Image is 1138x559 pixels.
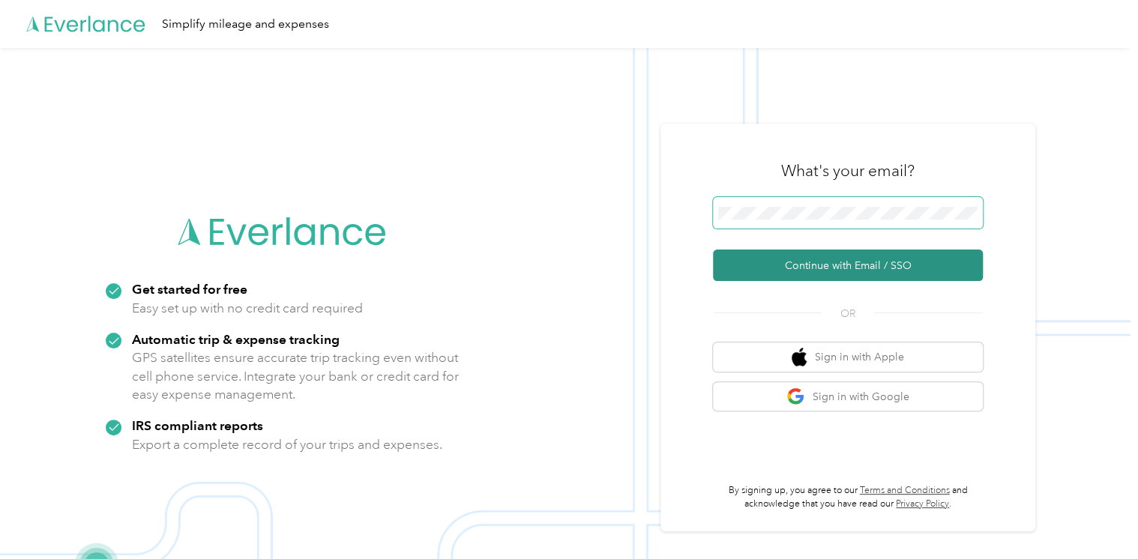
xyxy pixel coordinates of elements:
p: Export a complete record of your trips and expenses. [132,435,442,454]
strong: Automatic trip & expense tracking [132,331,340,347]
h3: What's your email? [781,160,915,181]
p: By signing up, you agree to our and acknowledge that you have read our . [713,484,983,510]
a: Terms and Conditions [860,485,950,496]
strong: Get started for free [132,281,247,297]
div: Simplify mileage and expenses [162,15,329,34]
p: Easy set up with no credit card required [132,299,363,318]
button: google logoSign in with Google [713,382,983,411]
p: GPS satellites ensure accurate trip tracking even without cell phone service. Integrate your bank... [132,348,460,404]
img: google logo [786,387,805,406]
button: apple logoSign in with Apple [713,342,983,372]
img: apple logo [792,348,807,366]
strong: IRS compliant reports [132,417,263,433]
span: OR [822,306,874,321]
a: Privacy Policy [896,498,949,510]
button: Continue with Email / SSO [713,250,983,281]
